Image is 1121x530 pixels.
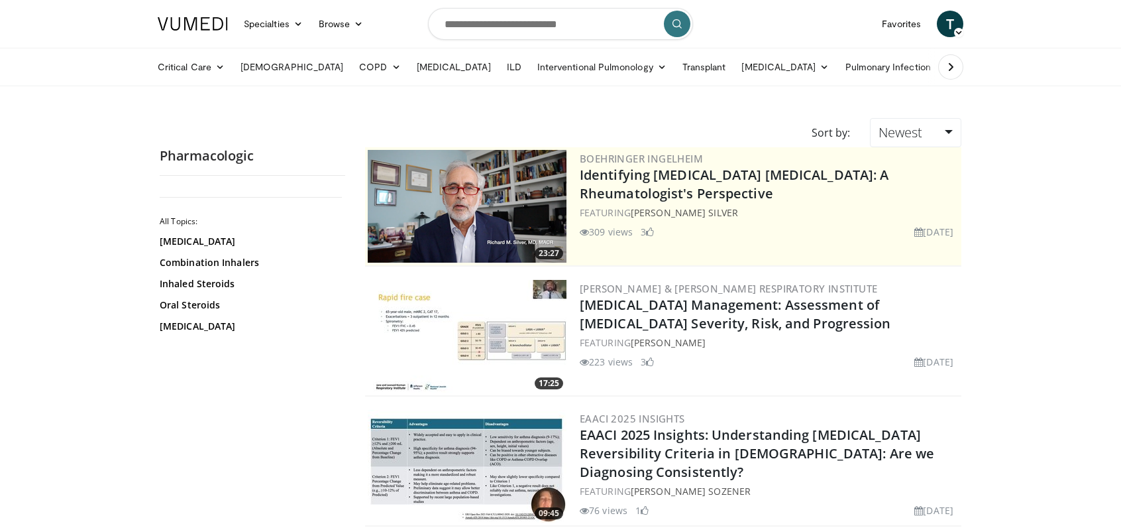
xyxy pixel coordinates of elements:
[160,320,339,333] a: [MEDICAL_DATA]
[428,8,693,40] input: Search topics, interventions
[580,426,934,481] a: EAACI 2025 Insights: Understanding [MEDICAL_DATA] Reversibility Criteria in [DEMOGRAPHIC_DATA]: A...
[641,225,654,239] li: 3
[160,277,339,291] a: Inhaled Steroids
[580,225,633,239] li: 309 views
[580,503,627,517] li: 76 views
[236,11,311,37] a: Specialties
[937,11,963,37] a: T
[580,152,703,165] a: Boehringer Ingelheim
[368,410,566,523] img: 5aeea471-4b04-46b0-975d-f292588c37dd.300x170_q85_crop-smart_upscale.jpg
[874,11,929,37] a: Favorites
[914,503,953,517] li: [DATE]
[160,216,342,227] h2: All Topics:
[631,206,738,219] a: [PERSON_NAME] Silver
[870,118,961,147] a: Newest
[580,296,891,332] a: [MEDICAL_DATA] Management: Assessment of [MEDICAL_DATA] Severity, Risk, and Progression
[733,54,837,80] a: [MEDICAL_DATA]
[160,298,339,312] a: Oral Steroids
[160,256,339,269] a: Combination Inhalers
[160,235,339,248] a: [MEDICAL_DATA]
[580,336,959,350] div: FEATURING
[535,377,563,389] span: 17:25
[641,355,654,369] li: 3
[535,507,563,519] span: 09:45
[351,54,408,80] a: COPD
[914,355,953,369] li: [DATE]
[368,410,566,523] a: 09:45
[580,282,877,295] a: [PERSON_NAME] & [PERSON_NAME] Respiratory Institute
[368,280,566,393] img: e64685dc-2c6a-4300-9406-072353ac72af.300x170_q85_crop-smart_upscale.jpg
[409,54,499,80] a: [MEDICAL_DATA]
[802,118,860,147] div: Sort by:
[499,54,529,80] a: ILD
[631,336,706,349] a: [PERSON_NAME]
[580,166,888,202] a: Identifying [MEDICAL_DATA] [MEDICAL_DATA]: A Rheumatologist's Perspective
[368,150,566,263] img: dcc7dc38-d620-4042-88f3-56bf6082e623.png.300x170_q85_crop-smart_upscale.png
[580,206,959,220] div: FEATURING
[914,225,953,239] li: [DATE]
[150,54,233,80] a: Critical Care
[674,54,734,80] a: Transplant
[580,412,685,425] a: EAACI 2025 Insights
[160,147,345,165] h2: Pharmacologic
[879,123,922,141] span: Newest
[158,17,228,31] img: VuMedi Logo
[580,355,633,369] li: 223 views
[368,150,566,263] a: 23:27
[635,503,649,517] li: 1
[580,484,959,498] div: FEATURING
[631,485,751,497] a: [PERSON_NAME] Sozener
[233,54,351,80] a: [DEMOGRAPHIC_DATA]
[837,54,952,80] a: Pulmonary Infection
[535,247,563,259] span: 23:27
[529,54,674,80] a: Interventional Pulmonology
[311,11,372,37] a: Browse
[368,280,566,393] a: 17:25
